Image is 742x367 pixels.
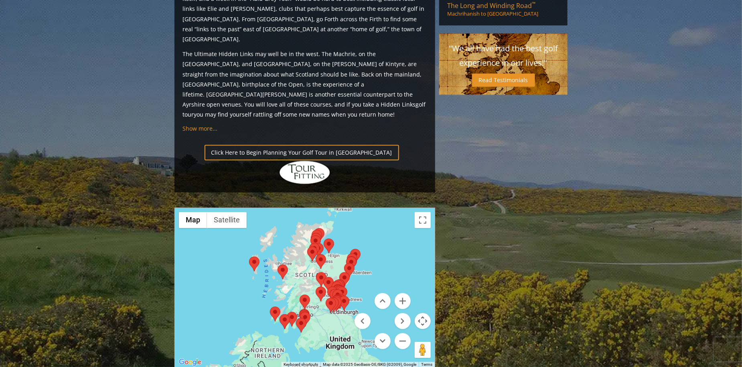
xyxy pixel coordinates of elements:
button: Map camera controls [415,313,431,329]
button: Show street map [179,212,207,228]
sup: ™ [532,0,535,7]
button: Move down [375,333,391,349]
button: Zoom out [395,333,411,349]
button: Move right [395,313,411,329]
button: Zoom in [395,293,411,309]
span: The Long and Winding Road [447,1,535,10]
a: Read Testimonials [472,73,535,87]
button: Move left [355,313,371,329]
a: Show more... [182,125,217,132]
button: Show satellite imagery [207,212,247,228]
a: The Long and Winding Road™Machrihanish to [GEOGRAPHIC_DATA] [447,1,560,17]
a: Click Here to Begin Planning Your Golf Tour in [GEOGRAPHIC_DATA] [205,145,399,160]
p: "We all have had the best golf experience in our lives!" [447,41,560,70]
a: Terms (opens in new tab) [421,362,432,367]
button: Drag Pegman onto the map to open Street View [415,342,431,358]
button: Toggle fullscreen view [415,212,431,228]
p: The Ultimate Hidden Links may well be in the west. The Machrie, on the [GEOGRAPHIC_DATA], and [GE... [182,49,427,119]
img: Hidden Links [279,160,331,184]
span: Map data ©2025 GeoBasis-DE/BKG (©2009), Google [323,362,416,367]
button: Move up [375,293,391,309]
